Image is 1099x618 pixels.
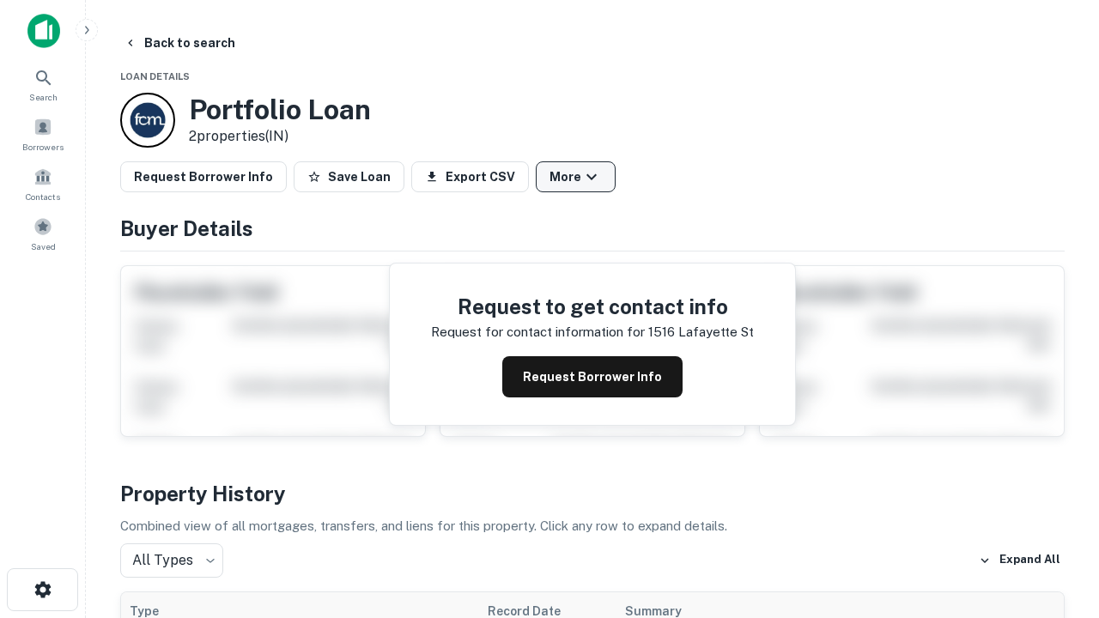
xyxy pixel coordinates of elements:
button: Save Loan [294,161,404,192]
a: Search [5,61,81,107]
p: 1516 lafayette st [648,322,754,342]
img: capitalize-icon.png [27,14,60,48]
span: Borrowers [22,140,64,154]
a: Borrowers [5,111,81,157]
h4: Request to get contact info [431,291,754,322]
a: Contacts [5,161,81,207]
button: More [536,161,616,192]
button: Expand All [975,548,1065,573]
span: Saved [31,239,56,253]
p: 2 properties (IN) [189,126,371,147]
h4: Property History [120,478,1065,509]
button: Request Borrower Info [120,161,287,192]
button: Back to search [117,27,242,58]
span: Contacts [26,190,60,203]
button: Request Borrower Info [502,356,683,397]
span: Loan Details [120,71,190,82]
div: All Types [120,543,223,578]
iframe: Chat Widget [1013,426,1099,508]
span: Search [29,90,58,104]
h3: Portfolio Loan [189,94,371,126]
button: Export CSV [411,161,529,192]
h4: Buyer Details [120,213,1065,244]
a: Saved [5,210,81,257]
p: Request for contact information for [431,322,645,342]
p: Combined view of all mortgages, transfers, and liens for this property. Click any row to expand d... [120,516,1065,536]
